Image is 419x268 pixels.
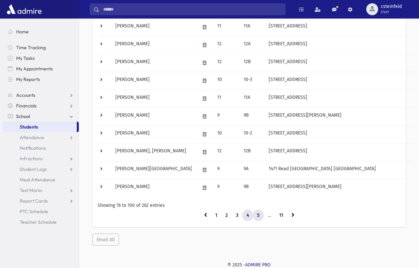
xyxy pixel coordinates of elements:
[240,161,265,179] td: 9A
[16,113,30,119] span: School
[111,90,196,107] td: [PERSON_NAME]
[240,125,265,143] td: 10-2
[265,143,414,161] td: [STREET_ADDRESS]
[111,36,196,54] td: [PERSON_NAME]
[3,90,79,100] a: Accounts
[213,143,240,161] td: 12
[3,153,79,164] a: Infractions
[16,66,53,72] span: My Appointments
[232,210,243,221] a: 3
[265,72,414,90] td: [STREET_ADDRESS]
[240,18,265,36] td: 11A
[3,185,79,196] a: Test Marks
[20,124,38,130] span: Students
[213,72,240,90] td: 10
[213,125,240,143] td: 10
[111,161,196,179] td: [PERSON_NAME][GEOGRAPHIC_DATA]
[98,202,401,209] div: Showing 76 to 100 of 262 entries
[240,90,265,107] td: 11A
[381,4,402,9] span: csteinfeld
[3,132,79,143] a: Attendance
[213,107,240,125] td: 9
[3,174,79,185] a: Meal Attendance
[265,107,414,125] td: [STREET_ADDRESS][PERSON_NAME]
[3,164,79,174] a: Student Logs
[16,92,35,98] span: Accounts
[240,179,265,197] td: 9B
[245,262,271,268] a: ADMIRE PRO
[3,217,79,227] a: Teacher Schedule
[111,143,196,161] td: [PERSON_NAME], [PERSON_NAME]
[20,134,44,140] span: Attendance
[3,42,79,53] a: Time Tracking
[240,72,265,90] td: 10-3
[213,18,240,36] td: 11
[381,9,402,15] span: User
[16,103,37,109] span: Financials
[111,72,196,90] td: [PERSON_NAME]
[111,107,196,125] td: [PERSON_NAME]
[16,55,35,61] span: My Tasks
[3,206,79,217] a: PTC Schedule
[20,177,55,183] span: Meal Attendance
[20,209,48,214] span: PTC Schedule
[221,210,232,221] a: 2
[20,145,46,151] span: Notifications
[213,54,240,72] td: 12
[3,74,79,85] a: My Reports
[111,54,196,72] td: [PERSON_NAME]
[265,90,414,107] td: [STREET_ADDRESS]
[265,36,414,54] td: [STREET_ADDRESS]
[3,111,79,122] a: School
[253,210,264,221] a: 5
[5,3,43,16] img: AdmirePro
[213,179,240,197] td: 9
[111,125,196,143] td: [PERSON_NAME]
[240,54,265,72] td: 12B
[240,36,265,54] td: 12A
[265,54,414,72] td: [STREET_ADDRESS]
[3,63,79,74] a: My Appointments
[3,143,79,153] a: Notifications
[240,143,265,161] td: 12B
[275,210,287,221] a: 11
[265,125,414,143] td: [STREET_ADDRESS]
[20,198,48,204] span: Report Cards
[16,76,40,82] span: My Reports
[242,210,253,221] a: 4
[265,18,414,36] td: [STREET_ADDRESS]
[265,161,414,179] td: 1471 Read [GEOGRAPHIC_DATA] [GEOGRAPHIC_DATA]
[20,166,47,172] span: Student Logs
[240,107,265,125] td: 9B
[20,187,42,193] span: Test Marks
[20,219,57,225] span: Teacher Schedule
[3,196,79,206] a: Report Cards
[16,45,46,51] span: Time Tracking
[3,26,79,37] a: Home
[111,179,196,197] td: [PERSON_NAME]
[265,179,414,197] td: [STREET_ADDRESS][PERSON_NAME]
[20,156,43,162] span: Infractions
[99,3,285,15] input: Search
[213,90,240,107] td: 11
[92,234,119,246] button: Email All
[3,122,77,132] a: Students
[211,210,222,221] a: 1
[3,100,79,111] a: Financials
[3,53,79,63] a: My Tasks
[111,18,196,36] td: [PERSON_NAME]
[213,36,240,54] td: 12
[213,161,240,179] td: 9
[16,29,29,35] span: Home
